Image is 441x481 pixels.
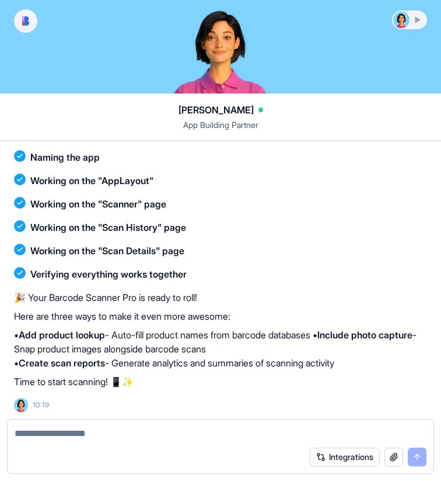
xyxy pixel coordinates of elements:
span: Working on the "Scan History" page [30,220,186,234]
span: 10:19 [33,400,49,410]
strong: Create scan reports [19,357,105,369]
img: logo [22,16,29,26]
span: App Building Partner [14,119,427,140]
p: Here are three ways to make it even more awesome: [14,309,427,323]
button: Integrations [310,448,380,466]
span: [PERSON_NAME] [178,103,254,117]
span: Verifying everything works together [30,267,187,281]
img: Ella_00000_wcx2te.png [14,398,28,412]
strong: Add product lookup [19,329,105,341]
p: • - Auto-fill product names from barcode databases • - Snap product images alongside barcode scan... [14,328,427,370]
p: Time to start scanning! 📱✨ [14,375,427,389]
p: 🎉 Your Barcode Scanner Pro is ready to roll! [14,290,427,304]
span: Naming the app [30,150,100,164]
span: Working on the "AppLayout" [30,174,153,188]
strong: Include photo capture [317,329,412,341]
span: Working on the "Scanner" page [30,197,166,211]
span: Working on the "Scan Details" page [30,244,184,258]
